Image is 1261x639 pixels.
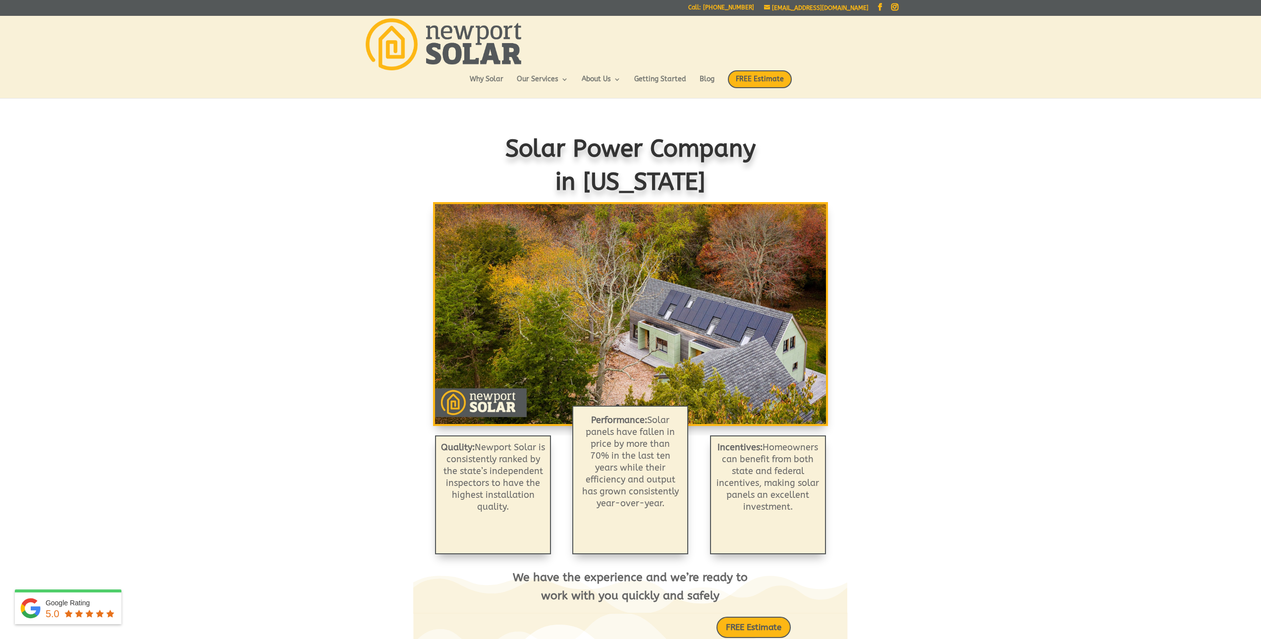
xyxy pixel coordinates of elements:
[764,4,869,11] a: [EMAIL_ADDRESS][DOMAIN_NAME]
[470,76,503,93] a: Why Solar
[435,204,826,424] img: Solar Modules: Roof Mounted
[441,442,475,453] strong: Quality:
[366,18,521,70] img: Newport Solar | Solar Energy Optimized.
[634,76,686,93] a: Getting Started
[728,70,792,88] span: FREE Estimate
[716,441,820,513] p: Homeowners can benefit from both state and federal incentives, making solar panels an excellent i...
[591,415,647,426] b: Performance:
[616,404,619,408] a: 1
[513,571,748,602] span: We have the experience and we’re ready to work with you quickly and safely
[517,76,568,93] a: Our Services
[624,404,628,408] a: 2
[728,70,792,98] a: FREE Estimate
[441,442,545,512] span: Newport Solar is consistently ranked by the state’s independent inspectors to have the highest in...
[717,442,763,453] strong: Incentives:
[716,617,791,638] a: FREE Estimate
[505,135,756,196] span: Solar Power Company in [US_STATE]
[581,414,680,509] p: Solar panels have fallen in price by more than 70% in the last ten years while their efficiency a...
[700,76,714,93] a: Blog
[633,404,636,408] a: 3
[46,598,116,608] div: Google Rating
[46,608,59,619] span: 5.0
[688,4,754,15] a: Call: [PHONE_NUMBER]
[582,76,621,93] a: About Us
[641,404,645,408] a: 4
